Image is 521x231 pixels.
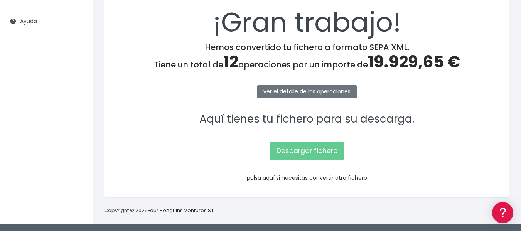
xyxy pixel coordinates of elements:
[270,142,344,160] a: Descargar fichero
[20,17,37,25] span: Ayuda
[368,51,460,73] span: 19.929,65 €
[4,13,89,29] a: Ayuda
[148,207,215,214] a: Four Penguins Ventures S.L.
[114,111,499,128] p: Aquí tienes tu fichero para su descarga.
[223,51,238,73] span: 12
[114,42,499,72] h4: Hemos convertido tu fichero a formato SEPA XML. Tiene un total de operaciones por un importe de
[257,85,357,98] a: ver el detalle de las operaciones
[104,207,216,215] p: Copyright © 2025 .
[247,174,367,182] a: pulsa aquí si necesitas convertir otro fichero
